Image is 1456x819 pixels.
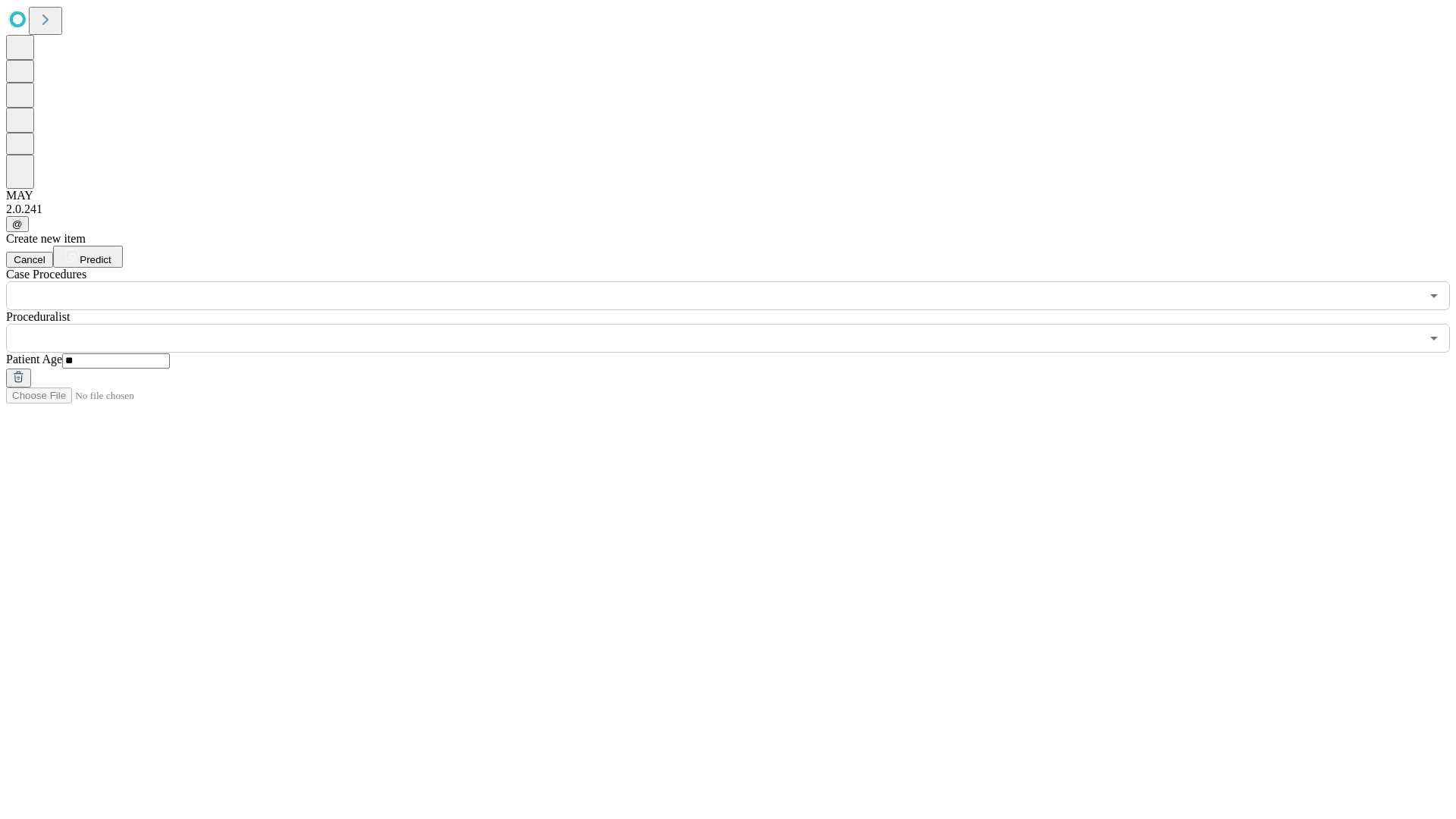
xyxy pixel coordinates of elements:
span: Predict [80,254,111,265]
button: Open [1423,285,1445,306]
span: Create new item [6,232,86,245]
span: Patient Age [6,353,62,366]
button: Predict [53,246,123,268]
span: Scheduled Procedure [6,268,86,281]
button: Cancel [6,252,53,268]
span: Cancel [14,254,45,265]
button: Open [1423,328,1445,349]
div: 2.0.241 [6,202,1450,216]
span: Proceduralist [6,310,70,323]
button: @ [6,216,29,232]
span: @ [12,218,23,230]
div: MAY [6,189,1450,202]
